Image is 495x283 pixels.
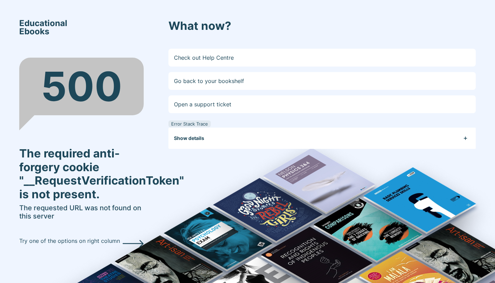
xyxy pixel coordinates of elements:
a: Open a support ticket [168,95,476,113]
a: Check out Help Centre [168,49,476,67]
div: Error Stack Trace [168,120,211,127]
h3: What now? [168,19,476,33]
a: Go back to your bookshelf [168,72,476,90]
h3: The required anti-forgery cookie "__RequestVerificationToken" is not present. [19,147,144,201]
span: Educational Ebooks [19,19,67,36]
h5: The requested URL was not found on this server [19,204,144,220]
div: 500 [19,58,144,115]
button: Show details [174,128,476,149]
p: Try one of the options on right column [19,237,120,245]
